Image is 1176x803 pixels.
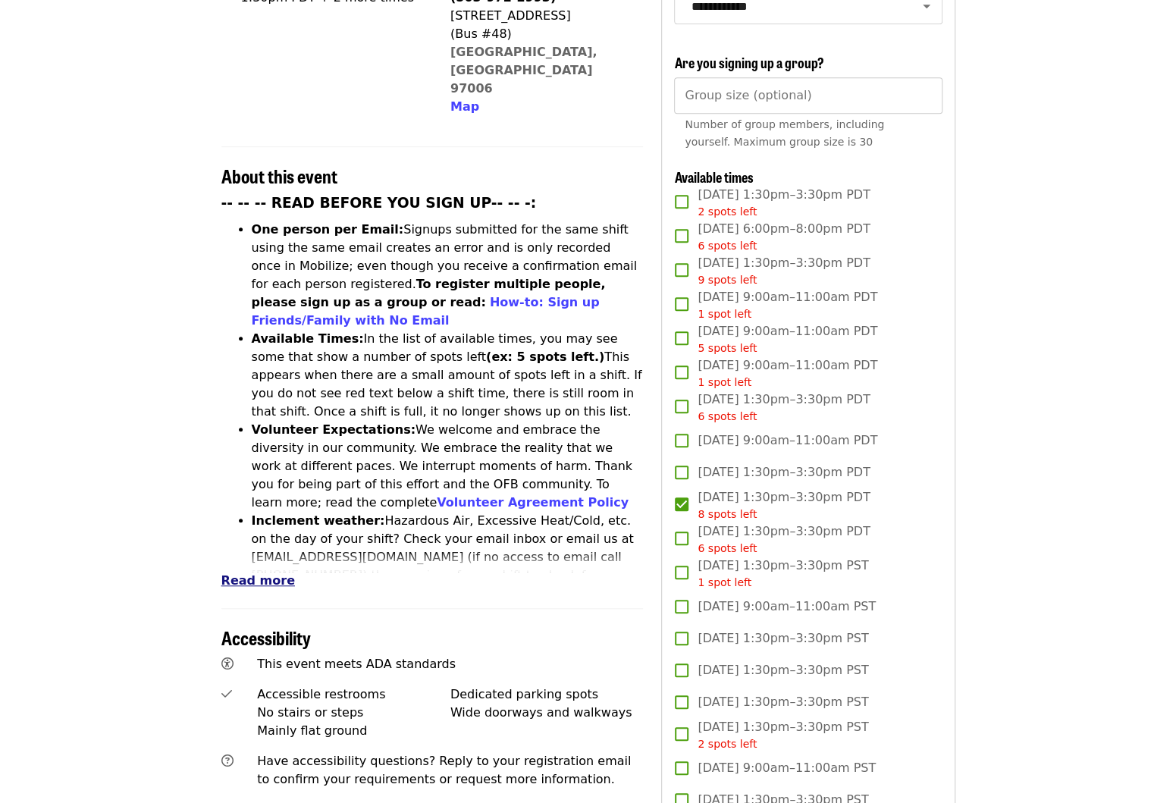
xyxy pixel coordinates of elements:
[698,391,870,425] span: [DATE] 1:30pm–3:30pm PDT
[674,167,753,187] span: Available times
[257,685,450,704] div: Accessible restrooms
[221,687,232,701] i: check icon
[698,508,757,520] span: 8 spots left
[221,624,311,651] span: Accessibility
[698,661,868,679] span: [DATE] 1:30pm–3:30pm PST
[698,463,870,481] span: [DATE] 1:30pm–3:30pm PDT
[257,657,456,671] span: This event meets ADA standards
[698,629,868,648] span: [DATE] 1:30pm–3:30pm PST
[486,350,604,364] strong: (ex: 5 spots left.)
[450,7,631,25] div: [STREET_ADDRESS]
[698,220,870,254] span: [DATE] 6:00pm–8:00pm PDT
[698,693,868,711] span: [DATE] 1:30pm–3:30pm PST
[221,195,537,211] strong: -- -- -- READ BEFORE YOU SIGN UP-- -- -:
[252,295,600,328] a: How-to: Sign up Friends/Family with No Email
[221,754,234,768] i: question-circle icon
[698,356,877,391] span: [DATE] 9:00am–11:00am PDT
[698,576,751,588] span: 1 spot left
[252,513,385,528] strong: Inclement weather:
[698,376,751,388] span: 1 spot left
[698,308,751,320] span: 1 spot left
[221,573,295,588] span: Read more
[450,45,597,96] a: [GEOGRAPHIC_DATA], [GEOGRAPHIC_DATA] 97006
[674,77,942,114] input: [object Object]
[698,557,868,591] span: [DATE] 1:30pm–3:30pm PST
[698,431,877,450] span: [DATE] 9:00am–11:00am PDT
[698,342,757,354] span: 5 spots left
[252,277,606,309] strong: To register multiple people, please sign up as a group or read:
[252,331,364,346] strong: Available Times:
[252,222,404,237] strong: One person per Email:
[698,288,877,322] span: [DATE] 9:00am–11:00am PDT
[698,410,757,422] span: 6 spots left
[252,422,416,437] strong: Volunteer Expectations:
[698,254,870,288] span: [DATE] 1:30pm–3:30pm PDT
[221,162,337,189] span: About this event
[698,274,757,286] span: 9 spots left
[698,542,757,554] span: 6 spots left
[252,512,644,603] li: Hazardous Air, Excessive Heat/Cold, etc. on the day of your shift? Check your email inbox or emai...
[698,488,870,522] span: [DATE] 1:30pm–3:30pm PDT
[221,657,234,671] i: universal-access icon
[450,704,644,722] div: Wide doorways and walkways
[252,421,644,512] li: We welcome and embrace the diversity in our community. We embrace the reality that we work at dif...
[698,718,868,752] span: [DATE] 1:30pm–3:30pm PST
[698,738,757,750] span: 2 spots left
[685,118,884,148] span: Number of group members, including yourself. Maximum group size is 30
[674,52,823,72] span: Are you signing up a group?
[698,522,870,557] span: [DATE] 1:30pm–3:30pm PDT
[252,330,644,421] li: In the list of available times, you may see some that show a number of spots left This appears wh...
[698,205,757,218] span: 2 spots left
[437,495,629,510] a: Volunteer Agreement Policy
[257,704,450,722] div: No stairs or steps
[221,572,295,590] button: Read more
[698,759,876,777] span: [DATE] 9:00am–11:00am PST
[698,186,870,220] span: [DATE] 1:30pm–3:30pm PDT
[257,754,631,786] span: Have accessibility questions? Reply to your registration email to confirm your requirements or re...
[698,598,876,616] span: [DATE] 9:00am–11:00am PST
[450,685,644,704] div: Dedicated parking spots
[698,240,757,252] span: 6 spots left
[450,99,479,114] span: Map
[257,722,450,740] div: Mainly flat ground
[450,25,631,43] div: (Bus #48)
[252,221,644,330] li: Signups submitted for the same shift using the same email creates an error and is only recorded o...
[698,322,877,356] span: [DATE] 9:00am–11:00am PDT
[450,98,479,116] button: Map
